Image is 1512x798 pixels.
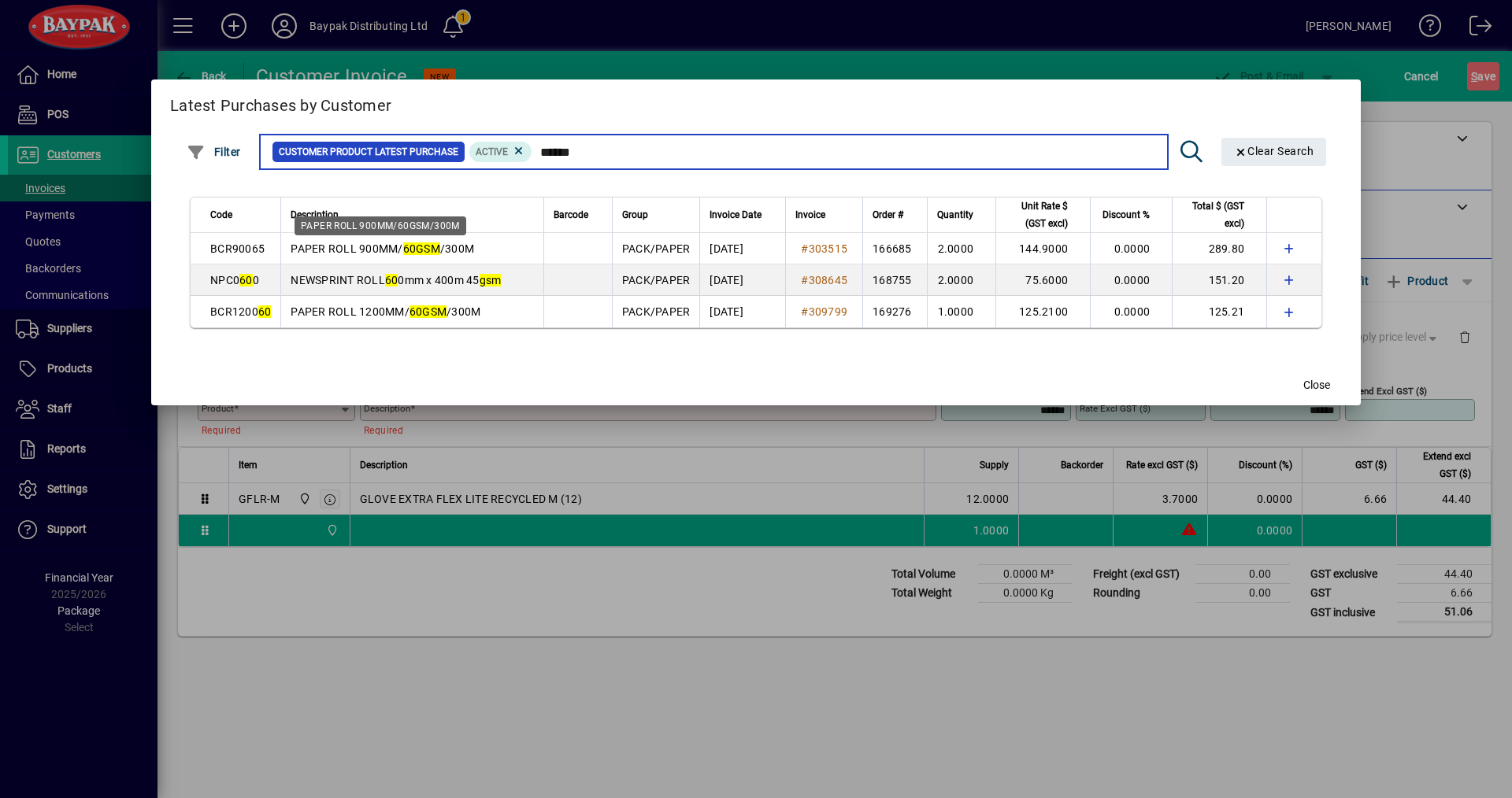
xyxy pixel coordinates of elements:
em: gsm [480,274,502,286]
span: 309799 [809,305,848,318]
h2: Latest Purchases by Customer [151,79,1361,125]
div: Invoice [795,206,853,224]
span: Group [622,206,648,224]
td: 125.2100 [995,296,1090,327]
td: 125.21 [1172,296,1266,327]
span: 303515 [809,242,848,255]
em: 60 [385,274,398,286]
span: PACK/PAPER [622,242,691,255]
span: Code [210,206,232,224]
span: Invoice [795,206,825,224]
span: PAPER ROLL 1200MM/ /300M [291,305,480,318]
td: 289.80 [1172,233,1266,264]
span: Barcode [554,206,588,224]
span: Unit Rate $ (GST excl) [1006,198,1068,232]
td: [DATE] [699,296,785,327]
span: BCR1200 [210,305,271,318]
div: Barcode [554,206,602,224]
td: 168755 [862,264,927,296]
div: Quantity [937,206,988,224]
td: 0.0000 [1090,264,1172,296]
td: 1.0000 [927,296,995,327]
button: Filter [183,138,245,166]
div: Unit Rate $ (GST excl) [1006,198,1082,232]
div: Code [210,206,271,224]
span: Close [1303,377,1330,393]
div: Group [622,206,691,224]
div: PAPER ROLL 900MM/60GSM/300M [295,216,466,235]
mat-chip: Product Activation Status: Active [469,142,532,162]
span: Clear Search [1234,145,1314,157]
span: PAPER ROLL 900MM/ /300M [291,242,474,255]
a: #309799 [795,303,853,320]
td: 2.0000 [927,264,995,296]
em: 60 [409,305,423,318]
td: 166685 [862,233,927,264]
button: Clear [1221,138,1327,166]
em: GSM [416,242,440,255]
span: # [801,305,808,318]
span: NEWSPRINT ROLL 0mm x 400m 45 [291,274,501,286]
td: 144.9000 [995,233,1090,264]
div: Discount % [1100,206,1164,224]
span: PACK/PAPER [622,305,691,318]
a: #308645 [795,272,853,289]
td: 0.0000 [1090,233,1172,264]
span: Invoice Date [710,206,762,224]
td: 75.6000 [995,264,1090,296]
td: [DATE] [699,264,785,296]
button: Close [1291,371,1342,399]
em: 60 [403,242,417,255]
span: Total $ (GST excl) [1182,198,1244,232]
span: Active [476,146,508,157]
td: [DATE] [699,233,785,264]
a: #303515 [795,240,853,257]
span: Order # [873,206,903,224]
span: Discount % [1102,206,1150,224]
span: PACK/PAPER [622,274,691,286]
td: 2.0000 [927,233,995,264]
span: Filter [187,146,241,158]
em: 60 [258,305,272,318]
td: 169276 [862,296,927,327]
div: Order # [873,206,917,224]
td: 151.20 [1172,264,1266,296]
em: GSM [422,305,447,318]
div: Total $ (GST excl) [1182,198,1258,232]
span: BCR90065 [210,242,265,255]
span: Customer Product Latest Purchase [279,144,458,160]
span: Quantity [937,206,973,224]
div: Description [291,206,534,224]
span: # [801,242,808,255]
em: 60 [239,274,253,286]
span: Description [291,206,339,224]
span: 308645 [809,274,848,286]
span: NPC0 0 [210,274,259,286]
div: Invoice Date [710,206,776,224]
span: # [801,274,808,286]
td: 0.0000 [1090,296,1172,327]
